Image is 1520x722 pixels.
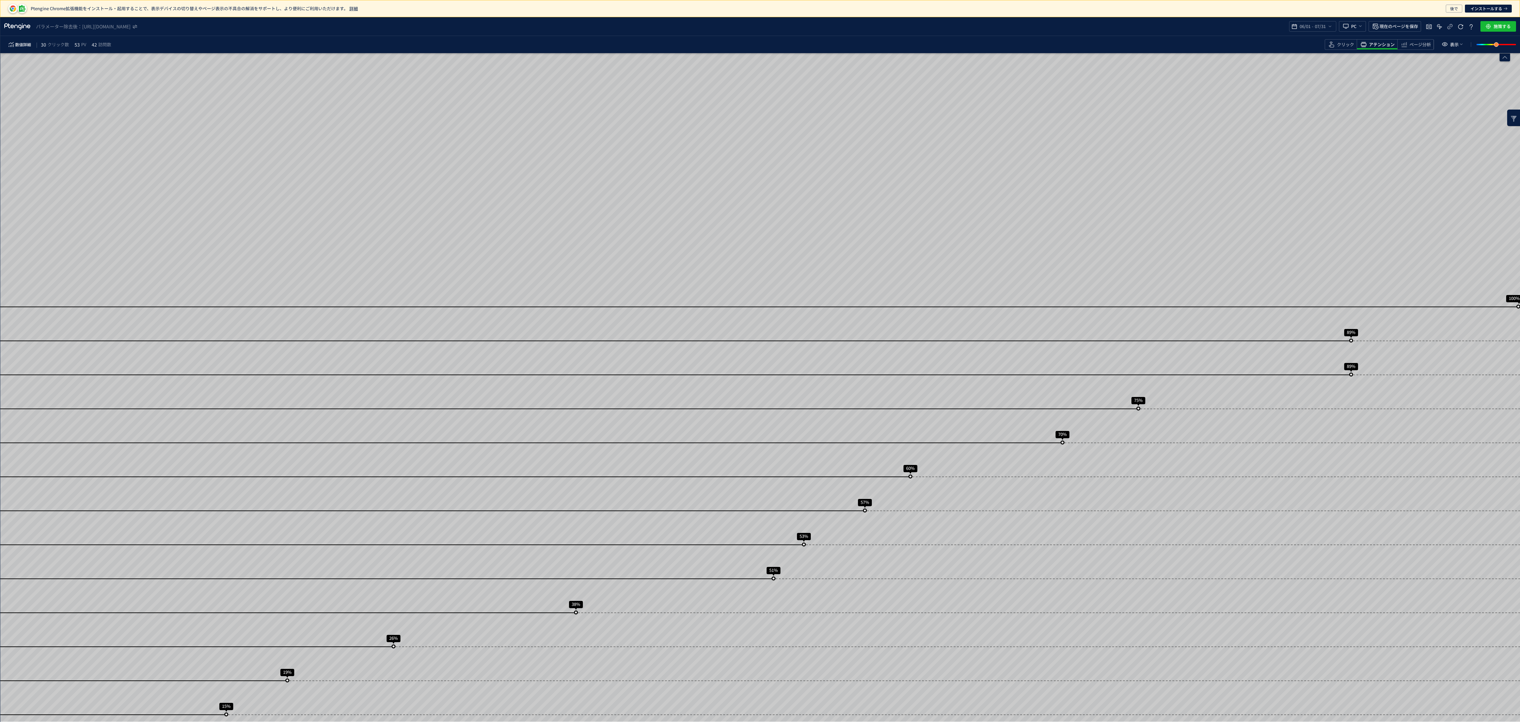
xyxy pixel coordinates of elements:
span: 100% [1509,296,1520,301]
span: ページ分析 [1409,42,1431,48]
span: PV [81,41,86,49]
img: pt-icon-chrome.svg [9,5,16,12]
span: 53% [800,534,808,539]
span: 後で [1450,5,1458,13]
span: 26% [389,636,398,641]
span: 15% [222,704,231,709]
span: クリック [1337,42,1354,48]
p: Ptengine Chrome拡張機能をインストール・起用することで、表示デバイスの切り替えやページ表示の不具合の解消をサポートし、より便利にご利用いただけます。 [31,6,1442,11]
span: 57% [861,500,869,505]
span: 現在のページを保存 [1379,21,1418,32]
div: heatmap-top-bar [0,17,1520,36]
span: 訪問数 [98,41,111,49]
i: https://www.johnan.com/product/robot/deburring/de-download/* [82,23,131,30]
button: 施策する [1480,21,1516,32]
a: インストールする [1465,5,1512,13]
span: 89% [1347,330,1355,335]
button: 後で [1446,5,1462,13]
div: heatmap-toolbar [0,36,1520,53]
span: 42 [92,41,97,49]
span: 75% [1134,398,1143,403]
div: slider between 0 and 200 [1476,39,1516,50]
span: 06/01 [1298,20,1312,33]
span: パラメーター除去後： [36,23,82,30]
span: 施策する [1494,21,1511,32]
span: 70% [1058,432,1067,437]
button: 現在のページを保存 [1369,21,1421,32]
span: PC [1351,21,1356,32]
span: 53 [75,41,80,49]
span: インストールする [1471,5,1502,13]
a: 詳細 [349,5,358,12]
span: 数値詳細 [15,41,31,49]
span: 51% [769,568,778,573]
span: 07/31 [1314,20,1327,33]
button: PC [1339,21,1366,32]
button: 表示 [1437,39,1468,50]
img: pt-icon-plugin.svg [18,5,26,12]
span: アテンション [1369,42,1395,48]
span: クリック数 [47,41,69,49]
span: - [1312,20,1314,33]
span: 19% [283,670,292,675]
button: 数値詳細 [4,39,34,50]
span: 89% [1347,364,1355,369]
span: 30 [41,41,46,49]
span: 表示 [1450,39,1459,50]
span: 60% [906,466,915,471]
span: 38% [572,602,580,607]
